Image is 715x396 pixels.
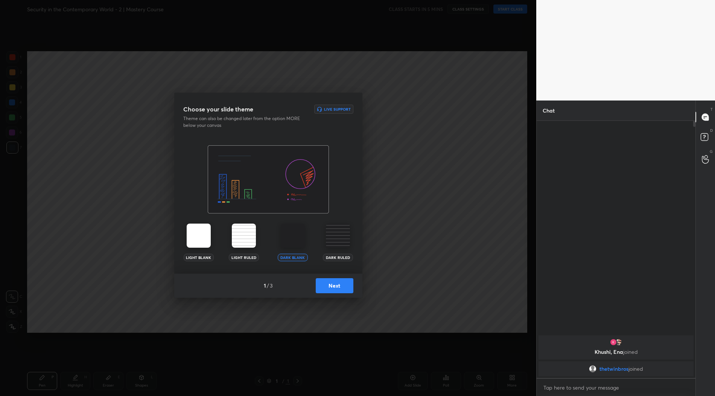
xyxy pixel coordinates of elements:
[710,128,713,133] p: D
[229,254,259,261] div: Light Ruled
[281,224,305,248] img: darkTheme.aa1caeba.svg
[316,278,353,293] button: Next
[267,282,269,289] h4: /
[710,107,713,112] p: T
[208,145,329,214] img: darkThemeBanner.f801bae7.svg
[537,334,695,378] div: grid
[615,338,622,346] img: thumbnail.jpg
[326,224,350,248] img: darkRuledTheme.359fb5fd.svg
[628,366,643,372] span: joined
[264,282,266,289] h4: 1
[589,365,596,373] img: default.png
[537,101,561,120] p: Chat
[610,338,617,346] img: thumbnail.jpg
[623,348,638,355] span: joined
[543,349,689,355] p: Khushi, Ena
[270,282,273,289] h4: 3
[278,254,308,261] div: Dark Blank
[183,105,253,114] h3: Choose your slide theme
[323,254,353,261] div: Dark Ruled
[710,149,713,154] p: G
[184,254,214,261] div: Light Blank
[232,224,256,248] img: lightRuledTheme.002cd57a.svg
[324,107,351,111] h6: Live Support
[187,224,211,248] img: lightTheme.5bb83c5b.svg
[599,366,628,372] span: thetwinbros
[183,115,305,129] p: Theme can also be changed later from the option MORE below your canvas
